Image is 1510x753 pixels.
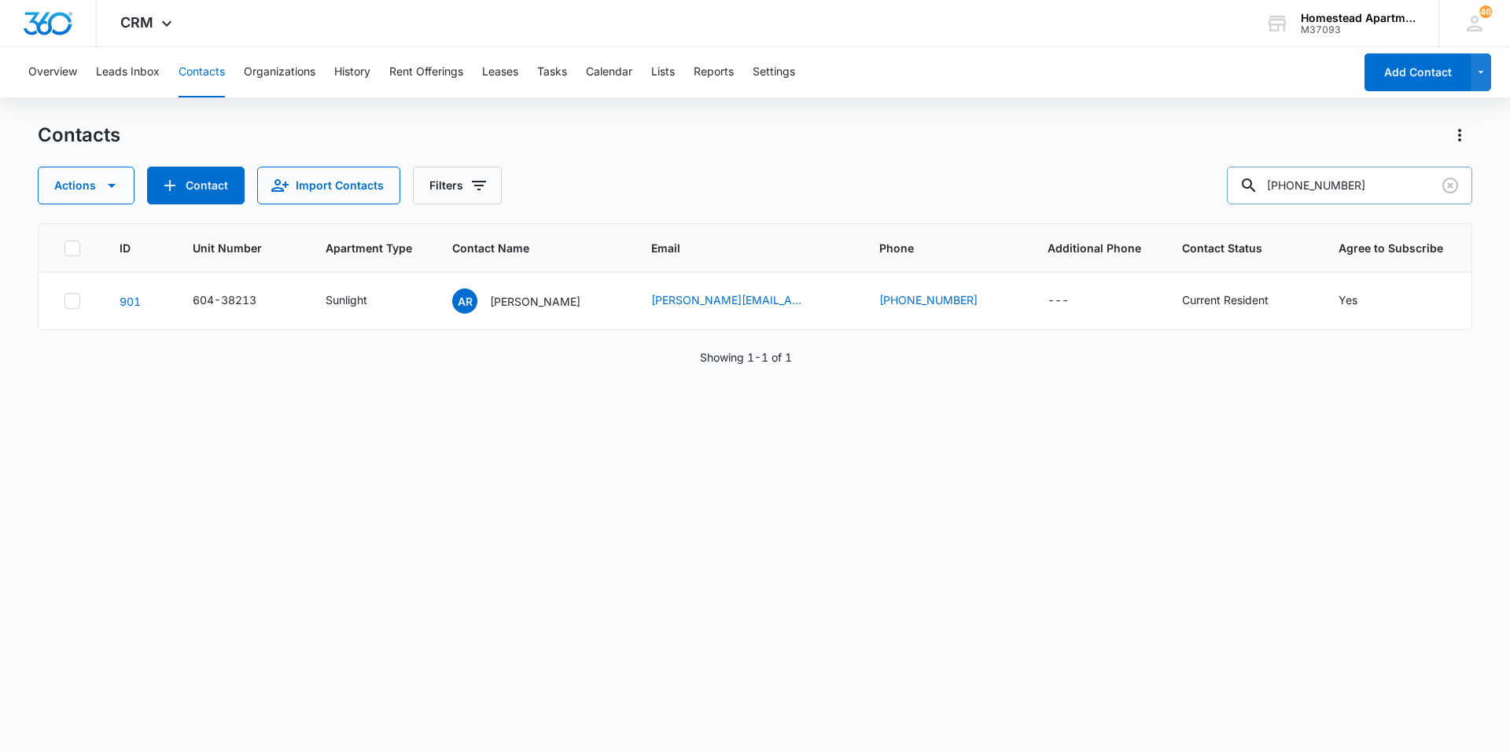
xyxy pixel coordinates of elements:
[1182,292,1297,310] div: Contact Status - Current Resident - Select to Edit Field
[120,295,141,308] a: Navigate to contact details page for Angel Ryan
[326,292,396,310] div: Apartment Type - Sunlight - Select to Edit Field
[326,292,367,308] div: Sunlight
[1048,240,1144,256] span: Additional Phone
[244,47,315,97] button: Organizations
[1182,240,1277,256] span: Contact Status
[537,47,567,97] button: Tasks
[879,292,978,308] a: [PHONE_NUMBER]
[1182,292,1269,308] div: Current Resident
[452,288,477,314] span: AR
[28,47,77,97] button: Overview
[1048,292,1069,310] div: ---
[1438,173,1463,198] button: Clear
[651,292,837,310] div: Email - p.s.angelryan@gmail.com - Select to Edit Field
[651,292,808,308] a: [PERSON_NAME][EMAIL_ADDRESS][DOMAIN_NAME]
[651,240,819,256] span: Email
[120,14,153,31] span: CRM
[482,47,518,97] button: Leases
[193,292,256,308] div: 604-38213
[193,292,285,310] div: Unit Number - 604-38213 - Select to Edit Field
[452,240,591,256] span: Contact Name
[1301,12,1416,24] div: account name
[413,167,502,204] button: Filters
[700,349,792,365] p: Showing 1-1 of 1
[879,292,1006,310] div: Phone - (970) 400-1413 - Select to Edit Field
[1479,6,1492,18] div: notifications count
[452,288,609,314] div: Contact Name - Angel Ryan - Select to Edit Field
[753,47,795,97] button: Settings
[96,47,160,97] button: Leads Inbox
[334,47,370,97] button: History
[38,123,120,147] h1: Contacts
[694,47,734,97] button: Reports
[257,167,400,204] button: Import Contacts
[1365,53,1471,91] button: Add Contact
[1339,240,1446,256] span: Agree to Subscribe
[38,167,134,204] button: Actions
[120,240,132,256] span: ID
[1339,292,1357,308] div: Yes
[1048,292,1097,310] div: Additional Phone - - Select to Edit Field
[1447,123,1472,148] button: Actions
[490,293,580,310] p: [PERSON_NAME]
[147,167,245,204] button: Add Contact
[326,240,415,256] span: Apartment Type
[651,47,675,97] button: Lists
[1227,167,1472,204] input: Search Contacts
[879,240,987,256] span: Phone
[586,47,632,97] button: Calendar
[389,47,463,97] button: Rent Offerings
[193,240,288,256] span: Unit Number
[1479,6,1492,18] span: 46
[179,47,225,97] button: Contacts
[1339,292,1386,310] div: Agree to Subscribe - Yes - Select to Edit Field
[1301,24,1416,35] div: account id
